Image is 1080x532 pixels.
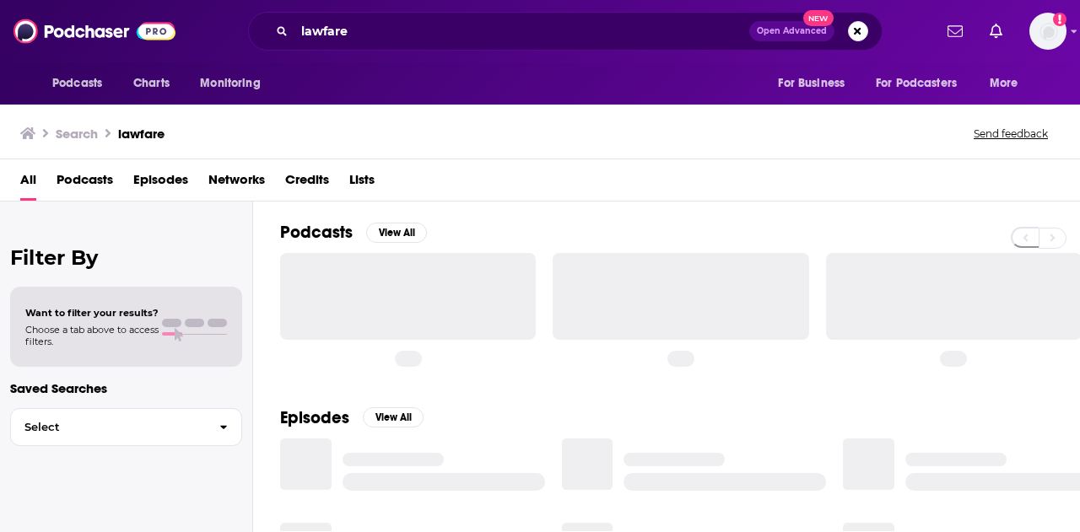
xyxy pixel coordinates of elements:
span: Logged in as megcassidy [1029,13,1066,50]
a: Episodes [133,166,188,201]
a: Charts [122,67,180,99]
p: Saved Searches [10,380,242,396]
a: EpisodesView All [280,407,424,428]
a: Networks [208,166,265,201]
button: open menu [40,67,124,99]
a: Lists [349,166,375,201]
button: Open AdvancedNew [749,21,834,41]
button: Send feedback [969,126,1053,141]
h3: lawfare [118,126,165,142]
span: Podcasts [52,72,102,95]
span: For Business [778,72,845,95]
span: Choose a tab above to access filters. [25,324,159,347]
button: open menu [978,67,1039,99]
span: Want to filter your results? [25,307,159,319]
a: All [20,166,36,201]
span: Monitoring [200,72,260,95]
img: User Profile [1029,13,1066,50]
a: PodcastsView All [280,222,427,243]
span: New [803,10,834,26]
span: For Podcasters [876,72,957,95]
button: open menu [865,67,981,99]
h3: Search [56,126,98,142]
button: open menu [766,67,866,99]
h2: Filter By [10,245,242,270]
svg: Add a profile image [1053,13,1066,26]
img: Podchaser - Follow, Share and Rate Podcasts [13,15,175,47]
span: Open Advanced [757,27,827,35]
h2: Episodes [280,407,349,428]
span: More [990,72,1018,95]
h2: Podcasts [280,222,353,243]
a: Credits [285,166,329,201]
a: Podcasts [57,166,113,201]
input: Search podcasts, credits, & more... [294,18,749,45]
a: Show notifications dropdown [941,17,969,46]
button: Select [10,408,242,446]
div: Search podcasts, credits, & more... [248,12,883,51]
button: Show profile menu [1029,13,1066,50]
span: Charts [133,72,170,95]
span: Select [11,422,206,433]
button: open menu [188,67,282,99]
a: Show notifications dropdown [983,17,1009,46]
button: View All [363,407,424,427]
button: View All [366,223,427,243]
